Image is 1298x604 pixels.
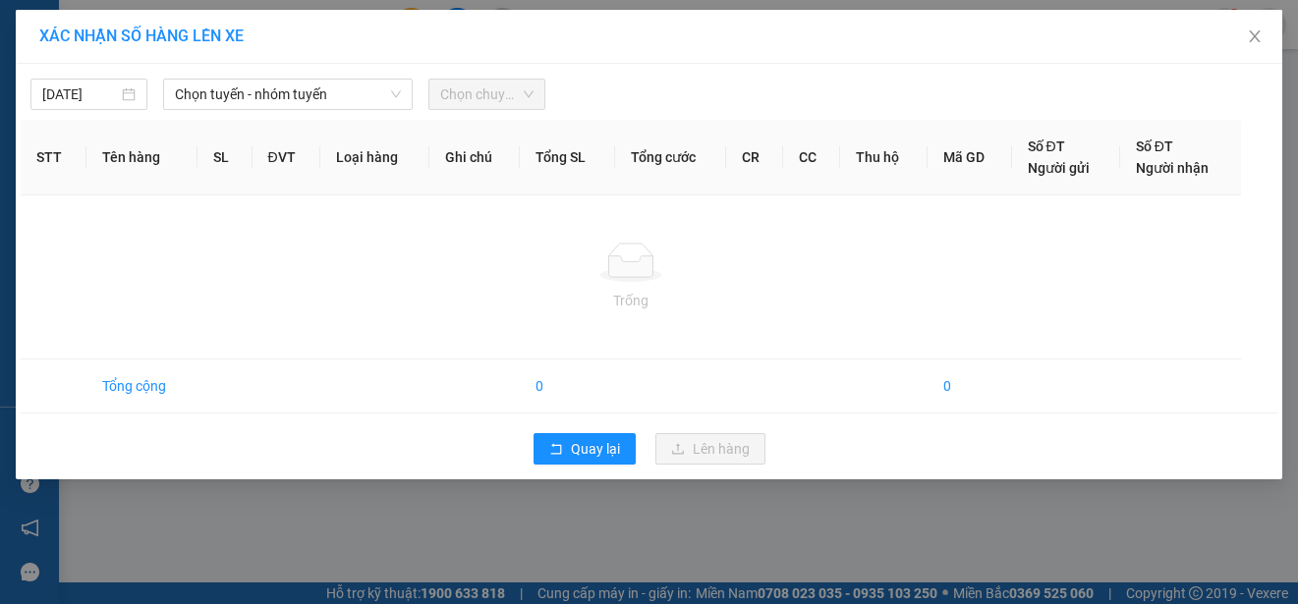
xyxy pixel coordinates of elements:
[783,120,840,195] th: CC
[1247,28,1263,44] span: close
[429,120,521,195] th: Ghi chú
[17,17,176,64] div: VP [PERSON_NAME]
[175,80,401,109] span: Chọn tuyến - nhóm tuyến
[15,129,87,149] span: Cước rồi :
[21,120,86,195] th: STT
[190,17,391,64] div: VP [GEOGRAPHIC_DATA]
[190,64,391,87] div: ĐỨC
[390,88,402,100] span: down
[520,359,614,413] td: 0
[1136,138,1173,154] span: Số ĐT
[253,120,321,195] th: ĐVT
[86,359,198,413] td: Tổng cộng
[440,80,534,109] span: Chọn chuyến
[42,83,118,105] input: 13/10/2025
[726,120,783,195] th: CR
[15,127,179,150] div: 20.000
[86,120,198,195] th: Tên hàng
[320,120,428,195] th: Loại hàng
[1028,160,1090,176] span: Người gửi
[928,120,1012,195] th: Mã GD
[1136,160,1209,176] span: Người nhận
[549,442,563,458] span: rollback
[17,64,176,87] div: TRUNG
[571,438,620,460] span: Quay lại
[615,120,727,195] th: Tổng cước
[520,120,614,195] th: Tổng SL
[928,359,1012,413] td: 0
[17,19,47,39] span: Gửi:
[1028,138,1065,154] span: Số ĐT
[39,27,244,45] span: XÁC NHẬN SỐ HÀNG LÊN XE
[190,19,236,39] span: Nhận:
[655,433,765,465] button: uploadLên hàng
[17,87,176,115] div: 0385669443
[534,433,636,465] button: rollbackQuay lại
[36,290,1225,311] div: Trống
[190,87,391,115] div: 0919242616
[840,120,927,195] th: Thu hộ
[198,120,253,195] th: SL
[1227,10,1282,65] button: Close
